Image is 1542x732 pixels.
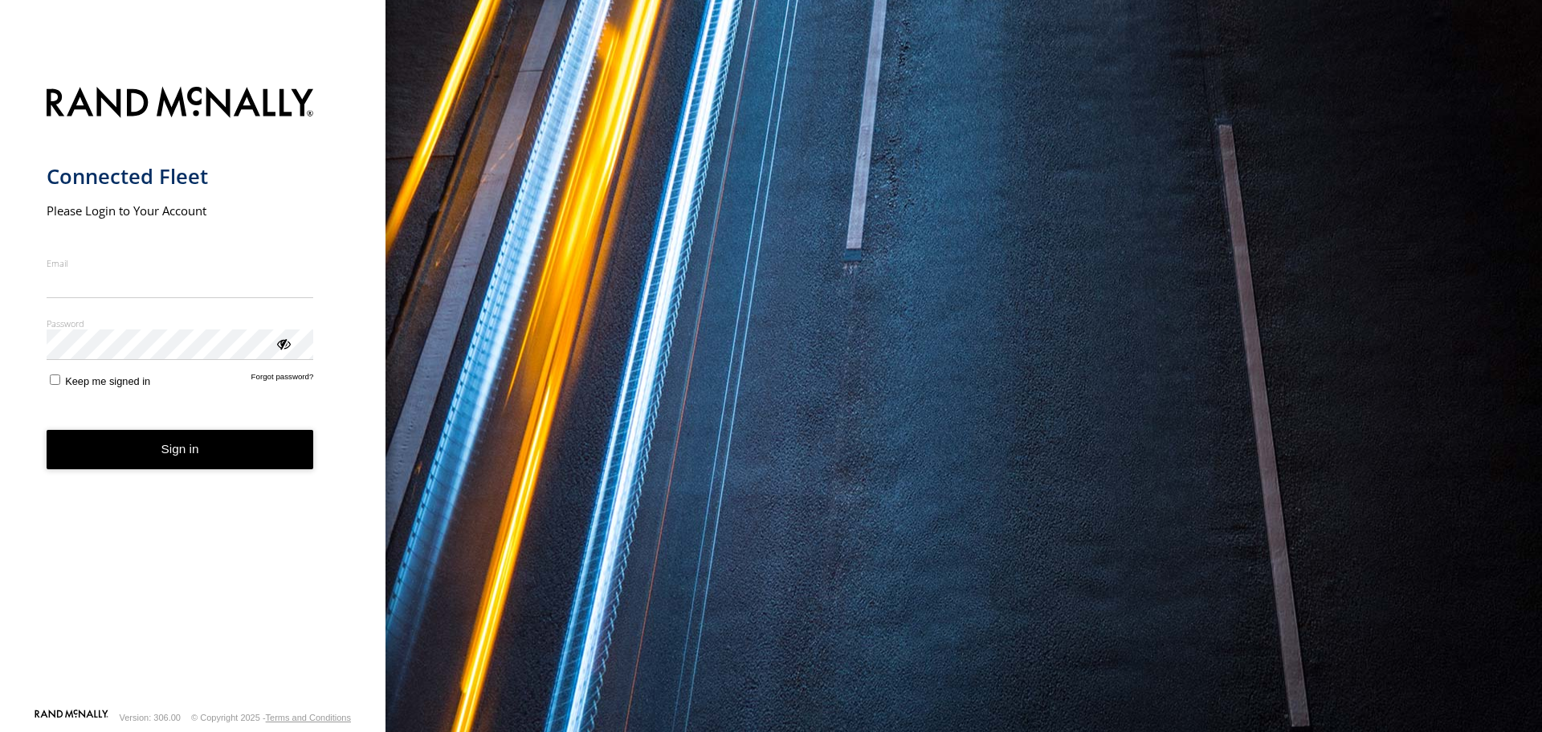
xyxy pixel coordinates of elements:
form: main [47,77,340,708]
label: Password [47,317,314,329]
img: Rand McNally [47,84,314,125]
label: Email [47,257,314,269]
div: ViewPassword [275,335,291,351]
span: Keep me signed in [65,375,150,387]
a: Terms and Conditions [266,713,351,722]
h2: Please Login to Your Account [47,202,314,219]
a: Visit our Website [35,710,108,726]
div: Version: 306.00 [120,713,181,722]
input: Keep me signed in [50,374,60,385]
div: © Copyright 2025 - [191,713,351,722]
a: Forgot password? [251,372,314,387]
button: Sign in [47,430,314,469]
h1: Connected Fleet [47,163,314,190]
